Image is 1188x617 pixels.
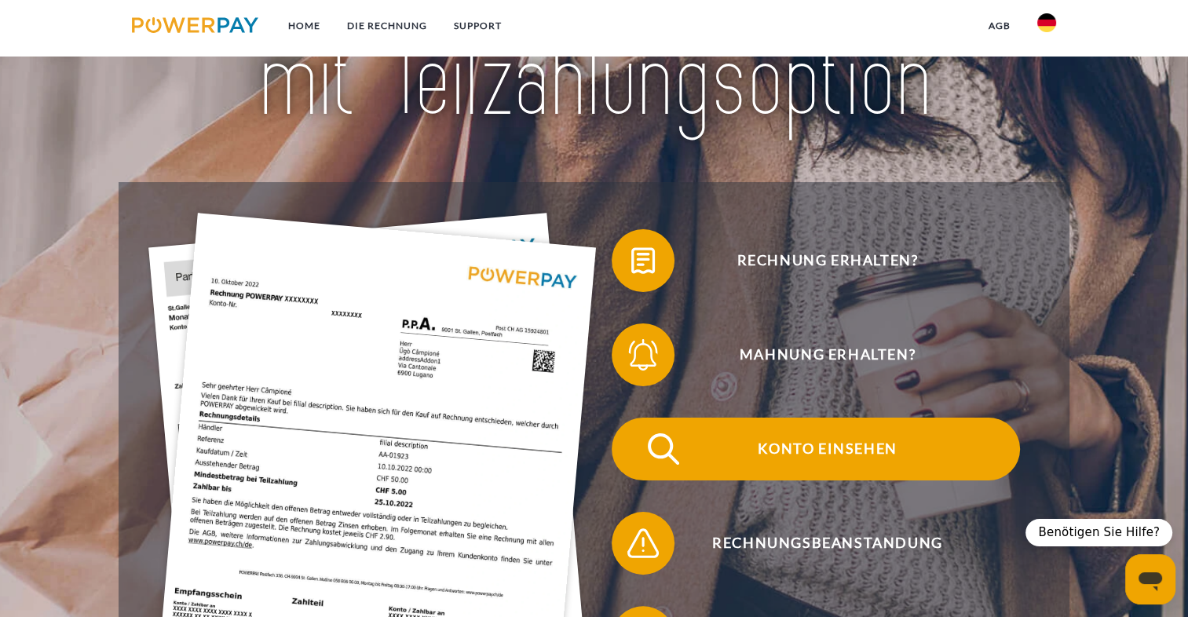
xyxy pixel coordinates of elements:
a: DIE RECHNUNG [334,12,440,40]
button: Konto einsehen [612,418,1020,480]
img: logo-powerpay.svg [132,17,258,33]
img: qb_search.svg [644,429,683,469]
button: Rechnungsbeanstandung [612,512,1020,575]
a: SUPPORT [440,12,515,40]
img: qb_bill.svg [623,241,663,280]
img: de [1037,13,1056,32]
img: qb_bell.svg [623,335,663,374]
button: Rechnung erhalten? [612,229,1020,292]
span: Konto einsehen [635,418,1020,480]
span: Rechnung erhalten? [635,229,1020,292]
a: agb [975,12,1024,40]
img: qb_warning.svg [623,524,663,563]
iframe: Schaltfläche zum Öffnen des Messaging-Fensters; Konversation läuft [1125,554,1175,604]
span: Mahnung erhalten? [635,323,1020,386]
a: Home [275,12,334,40]
span: Rechnungsbeanstandung [635,512,1020,575]
div: Benötigen Sie Hilfe? [1025,519,1172,546]
button: Mahnung erhalten? [612,323,1020,386]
